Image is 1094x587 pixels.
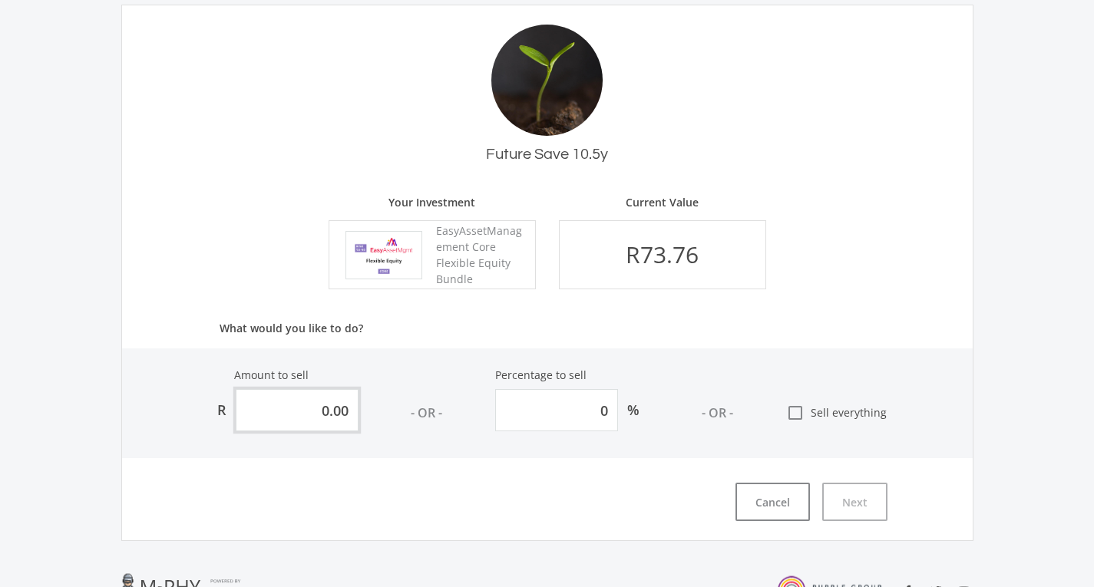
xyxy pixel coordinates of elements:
[626,243,699,266] div: R73.76
[626,194,699,210] p: Current Value
[618,389,649,431] div: %
[735,483,810,521] button: Cancel
[220,320,874,348] p: What would you like to do?
[805,404,887,420] span: Sell everything
[432,223,528,287] div: EasyAssetManagement Core Flexible Equity Bundle
[208,389,236,431] div: R
[122,145,973,163] h3: Future Save 10.5y
[495,367,587,383] label: Percentage to sell
[702,404,733,422] div: - OR -
[380,194,484,220] p: Your Investment
[345,231,422,279] img: EMPBundle_CEquity.png
[208,367,309,383] label: Amount to sell
[411,404,442,422] div: - OR -
[822,483,887,521] button: Next
[786,404,805,422] i: check_box_outline_blank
